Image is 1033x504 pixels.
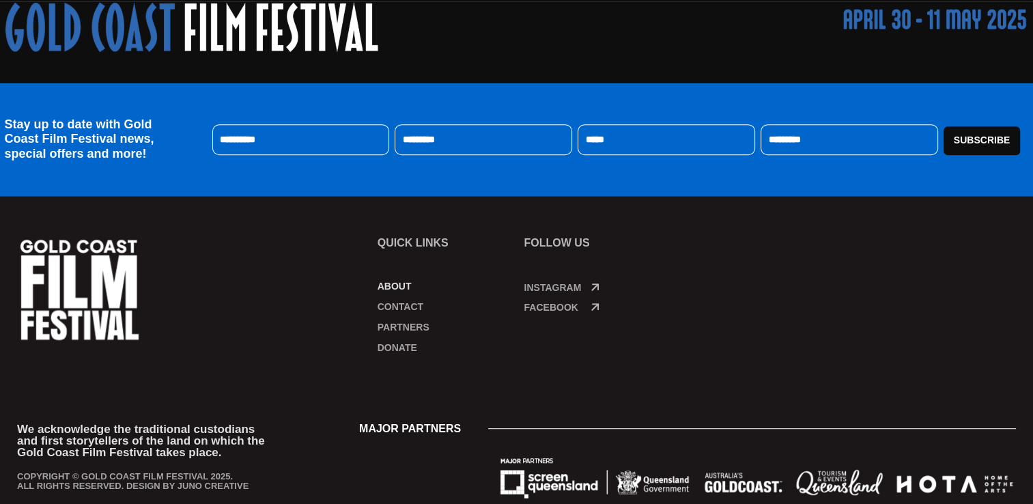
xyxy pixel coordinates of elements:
h4: Stay up to date with Gold Coast Film Festival news, special offers and more! [5,117,179,162]
p: We acknowledge the traditional custodians and first storytellers of the land on which the Gold Co... [17,423,320,458]
a: Instagram [524,282,581,293]
nav: Menu [378,279,511,354]
span: MAJOR PARTNERS [359,423,461,434]
a: About [378,279,511,293]
a: Instagram [591,283,599,291]
p: Quick links [378,238,511,249]
p: FOLLOW US [524,238,657,249]
a: Facebook [591,303,599,311]
button: Subscribe [944,126,1020,155]
p: COPYRIGHT © GOLD COAST FILM FESTIVAL 2025. ALL RIGHTS RESERVED. DESIGN BY JUNO CREATIVE [17,472,249,492]
a: Donate [378,341,511,354]
a: Partners [378,320,511,334]
span: Subscribe [954,135,1010,145]
a: Contact [378,300,511,313]
a: Facebook [524,302,578,313]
